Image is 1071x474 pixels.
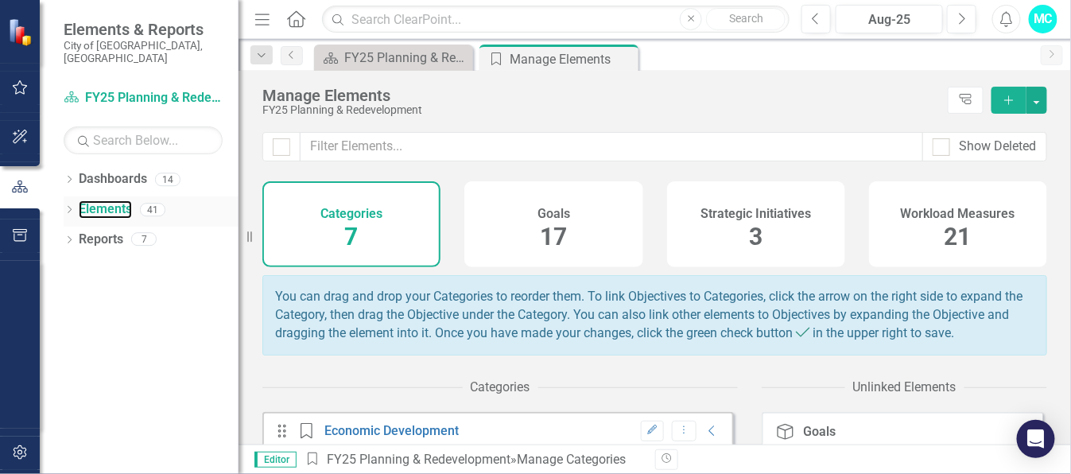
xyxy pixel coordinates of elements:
div: Goals [804,425,836,439]
a: FY25 Planning & Redevelopment - Strategic Plan [318,48,469,68]
a: FY25 Planning & Redevelopment [327,452,510,467]
h4: Categories [320,207,382,221]
span: 17 [540,223,567,251]
span: Search [729,12,763,25]
img: ClearPoint Strategy [8,18,36,46]
h4: Goals [537,207,570,221]
button: MC [1029,5,1057,33]
div: Manage Elements [510,49,634,69]
div: 41 [140,203,165,216]
h4: Strategic Initiatives [700,207,811,221]
h4: Workload Measures [901,207,1015,221]
span: Elements & Reports [64,20,223,39]
a: Elements [79,200,132,219]
div: FY25 Planning & Redevelopment [262,104,940,116]
span: 3 [749,223,763,251]
span: 7 [345,223,359,251]
a: FY25 Planning & Redevelopment [64,89,223,107]
span: Editor [254,452,297,468]
div: Manage Elements [262,87,940,104]
input: Search ClearPoint... [322,6,790,33]
div: Open Intercom Messenger [1017,420,1055,458]
div: 7 [131,233,157,247]
small: City of [GEOGRAPHIC_DATA], [GEOGRAPHIC_DATA] [64,39,223,65]
div: You can drag and drop your Categories to reorder them. To link Objectives to Categories, click th... [262,275,1047,355]
button: Search [706,8,786,30]
div: Show Deleted [960,138,1037,156]
div: Categories [471,379,530,397]
div: Unlinked Elements [853,379,957,397]
button: Aug-25 [836,5,943,33]
a: Economic Development [324,423,459,438]
input: Filter Elements... [300,132,923,161]
div: » Manage Categories [305,451,643,469]
a: Dashboards [79,170,147,188]
div: 14 [155,173,180,186]
span: 21 [945,223,972,251]
div: Aug-25 [841,10,937,29]
input: Search Below... [64,126,223,154]
a: Reports [79,231,123,249]
div: FY25 Planning & Redevelopment - Strategic Plan [344,48,469,68]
